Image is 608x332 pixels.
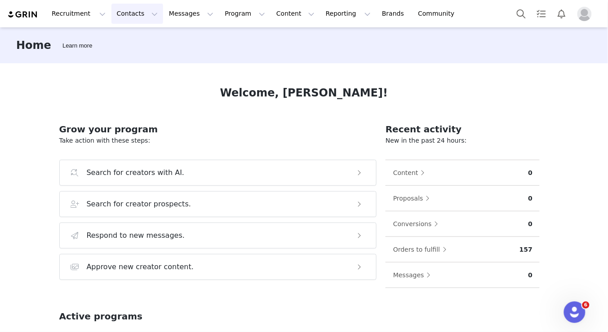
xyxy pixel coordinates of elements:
button: Content [271,4,320,24]
button: Search for creators with AI. [59,160,377,186]
button: Recruitment [46,4,111,24]
p: Take action with these steps: [59,136,377,145]
button: Search [511,4,531,24]
h2: Recent activity [386,122,540,136]
p: 157 [519,245,533,254]
button: Contacts [111,4,163,24]
p: 0 [528,271,533,280]
button: Notifications [552,4,572,24]
button: Profile [572,7,601,21]
a: Tasks [532,4,551,24]
h2: Active programs [59,310,143,323]
button: Approve new creator content. [59,254,377,280]
p: 0 [528,168,533,178]
button: Proposals [393,191,435,205]
button: Messages [393,268,435,282]
p: 0 [528,194,533,203]
button: Reporting [320,4,376,24]
h3: Search for creators with AI. [87,167,185,178]
a: Brands [377,4,412,24]
a: Community [413,4,464,24]
button: Orders to fulfill [393,242,451,257]
h3: Approve new creator content. [87,262,194,272]
h2: Grow your program [59,122,377,136]
button: Conversions [393,217,443,231]
iframe: Intercom live chat [564,301,586,323]
h1: Welcome, [PERSON_NAME]! [220,85,388,101]
div: Tooltip anchor [61,41,94,50]
h3: Search for creator prospects. [87,199,191,210]
span: 6 [582,301,590,309]
img: grin logo [7,10,39,19]
button: Respond to new messages. [59,223,377,249]
h3: Home [16,37,51,53]
button: Search for creator prospects. [59,191,377,217]
button: Content [393,166,430,180]
img: placeholder-profile.jpg [577,7,592,21]
button: Messages [164,4,219,24]
p: 0 [528,219,533,229]
h3: Respond to new messages. [87,230,185,241]
p: New in the past 24 hours: [386,136,540,145]
button: Program [219,4,271,24]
